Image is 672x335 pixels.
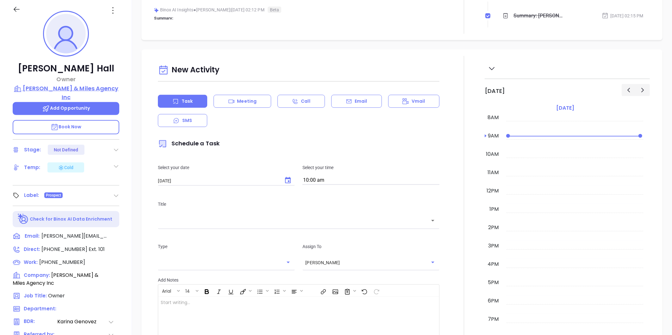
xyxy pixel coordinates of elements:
span: Work: [24,259,38,265]
a: [PERSON_NAME] & Miles Agency Inc [13,84,119,101]
span: Email: [25,232,40,241]
span: Direct : [24,246,40,253]
div: Temp: [24,163,40,172]
span: Karina Genovez [57,318,108,326]
div: 5pm [487,279,500,286]
span: BDR: [24,318,57,326]
span: Company: [24,272,50,278]
div: Label: [24,191,39,200]
span: Insert link [317,285,328,296]
span: Italic [213,285,224,296]
span: ● [193,7,196,12]
button: 14 [182,285,195,296]
span: 14 [182,288,193,292]
div: Stage: [24,145,41,155]
button: Open [428,216,437,225]
p: Select your time [302,164,439,171]
span: Insert Unordered List [254,285,270,296]
button: Choose date, selected date is Sep 17, 2025 [282,174,294,187]
a: [DATE] [555,104,576,113]
span: Surveys [341,285,358,296]
p: Task [182,98,193,105]
span: Font family [159,285,181,296]
span: Add Opportunity [42,105,90,111]
p: Email [355,98,367,105]
button: Arial [159,285,176,296]
div: [DATE] 02:15 PM [602,12,644,19]
div: 10am [485,150,500,158]
button: Open [284,258,293,267]
span: Job Title: [24,292,47,299]
span: Prospect [46,192,61,199]
span: Arial [159,288,174,292]
div: 9am [487,132,500,140]
button: Next day [636,84,650,96]
span: Undo [358,285,370,296]
p: [PERSON_NAME] Hall [13,63,119,74]
span: Align [288,285,304,296]
p: Type [158,243,295,250]
span: Fill color or set the text color [237,285,253,296]
p: Check for Binox AI Data Enrichment [30,216,112,222]
span: Font size [182,285,200,296]
div: Summary: [PERSON_NAME] from Motiva Networks called [PERSON_NAME] to reschedule a meeting with [PE... [513,11,564,21]
span: [PERSON_NAME] & Miles Agency Inc [13,271,98,287]
div: 6pm [487,297,500,305]
img: Ai-Enrich-DaqCidB-.svg [18,214,29,225]
div: Binox AI Insights [PERSON_NAME] | [DATE] 02:12 PM [154,5,443,15]
p: Owner [13,75,119,83]
span: Schedule a Task [158,139,220,147]
span: Insert Image [329,285,340,296]
span: Beta [268,7,281,13]
div: 1pm [488,205,500,213]
span: Bold [201,285,212,296]
p: Add Notes [158,277,439,283]
span: [PHONE_NUMBER] [41,246,87,253]
div: Not Defined [54,145,78,155]
div: 3pm [487,242,500,250]
span: [PHONE_NUMBER] [39,259,85,266]
p: SMS [182,117,192,124]
div: 2pm [487,224,500,231]
p: Call [301,98,310,105]
span: Insert Ordered List [271,285,287,296]
p: Vmail [412,98,425,105]
p: Assign To [302,243,439,250]
div: 4pm [486,260,500,268]
span: Book Now [51,124,82,130]
div: 11am [486,169,500,176]
div: 12pm [485,187,500,195]
button: Previous day [622,84,636,96]
span: Department: [24,305,56,312]
button: Open [428,258,437,267]
input: MM/DD/YYYY [158,178,279,184]
div: Cold [58,164,73,171]
div: 7pm [487,315,500,323]
div: New Activity [158,62,439,78]
span: Underline [225,285,236,296]
img: svg%3e [154,8,159,13]
img: profile-user [46,14,86,53]
span: [PERSON_NAME][EMAIL_ADDRESS][DOMAIN_NAME] [41,232,108,240]
span: Redo [370,285,382,296]
h2: [DATE] [485,88,505,94]
p: Meeting [237,98,257,105]
div: 8am [486,114,500,121]
p: Select your date [158,164,295,171]
b: Summary: [154,16,173,21]
span: Ext. 101 [87,246,105,253]
p: Title [158,201,439,208]
span: Owner [48,292,65,299]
